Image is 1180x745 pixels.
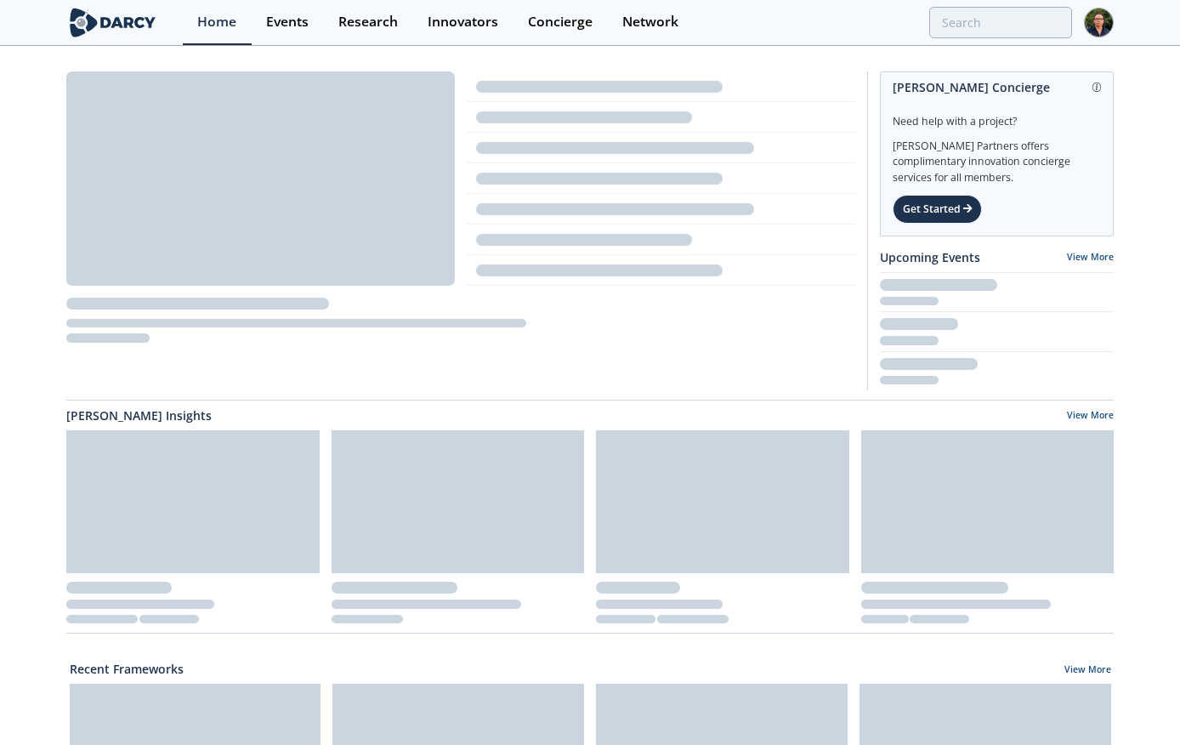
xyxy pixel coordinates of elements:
[1092,82,1102,92] img: information.svg
[1067,409,1114,424] a: View More
[266,15,309,29] div: Events
[66,8,159,37] img: logo-wide.svg
[622,15,678,29] div: Network
[70,660,184,678] a: Recent Frameworks
[338,15,398,29] div: Research
[528,15,593,29] div: Concierge
[880,248,980,266] a: Upcoming Events
[197,15,236,29] div: Home
[893,72,1101,102] div: [PERSON_NAME] Concierge
[1109,677,1163,728] iframe: chat widget
[893,102,1101,129] div: Need help with a project?
[929,7,1072,38] input: Advanced Search
[1084,8,1114,37] img: Profile
[1067,251,1114,263] a: View More
[66,407,212,424] a: [PERSON_NAME] Insights
[428,15,498,29] div: Innovators
[893,195,982,224] div: Get Started
[893,129,1101,185] div: [PERSON_NAME] Partners offers complimentary innovation concierge services for all members.
[1064,663,1111,679] a: View More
